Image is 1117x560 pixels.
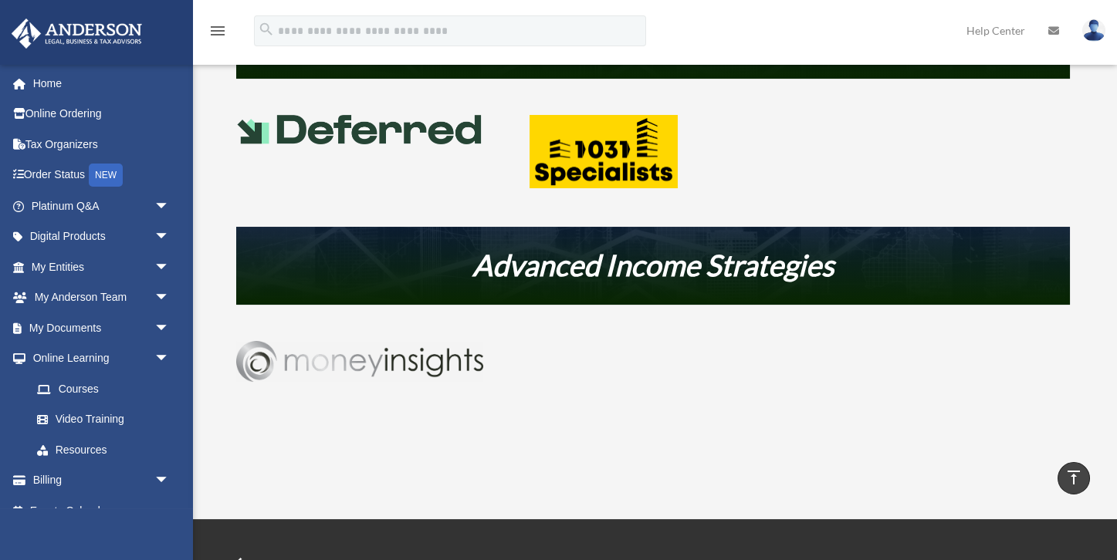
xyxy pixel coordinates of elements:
a: Digital Productsarrow_drop_down [11,221,193,252]
a: Deferred [236,133,483,154]
img: Money-Insights-Logo-Silver NEW [236,341,483,381]
i: search [258,21,275,38]
a: vertical_align_top [1058,462,1090,494]
a: Order StatusNEW [11,160,193,191]
span: arrow_drop_down [154,191,185,222]
img: Deferred [236,115,483,144]
a: Events Calendar [11,495,193,526]
a: My Documentsarrow_drop_down [11,312,193,343]
a: Resources [22,434,185,465]
a: Deferred [530,177,678,198]
a: Platinum Q&Aarrow_drop_down [11,191,193,221]
span: arrow_drop_down [154,282,185,314]
a: Billingarrow_drop_down [11,465,193,496]
span: arrow_drop_down [154,312,185,344]
span: arrow_drop_down [154,465,185,497]
a: Home [11,68,193,99]
a: menu [208,27,227,40]
a: My Anderson Teamarrow_drop_down [11,282,193,313]
i: menu [208,22,227,40]
i: vertical_align_top [1065,468,1083,487]
span: arrow_drop_down [154,251,185,283]
span: arrow_drop_down [154,221,185,253]
em: Advanced Income Strategies [472,247,834,282]
a: Tax Organizers [11,129,193,160]
img: User Pic [1082,19,1105,42]
a: Video Training [22,404,193,435]
img: 1031 Specialists Logo (1) [530,115,678,188]
a: Online Learningarrow_drop_down [11,343,193,374]
img: Anderson Advisors Platinum Portal [7,19,147,49]
a: My Entitiesarrow_drop_down [11,251,193,282]
a: Online Ordering [11,99,193,130]
div: NEW [89,164,123,187]
a: Courses [22,373,193,404]
span: arrow_drop_down [154,343,185,375]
